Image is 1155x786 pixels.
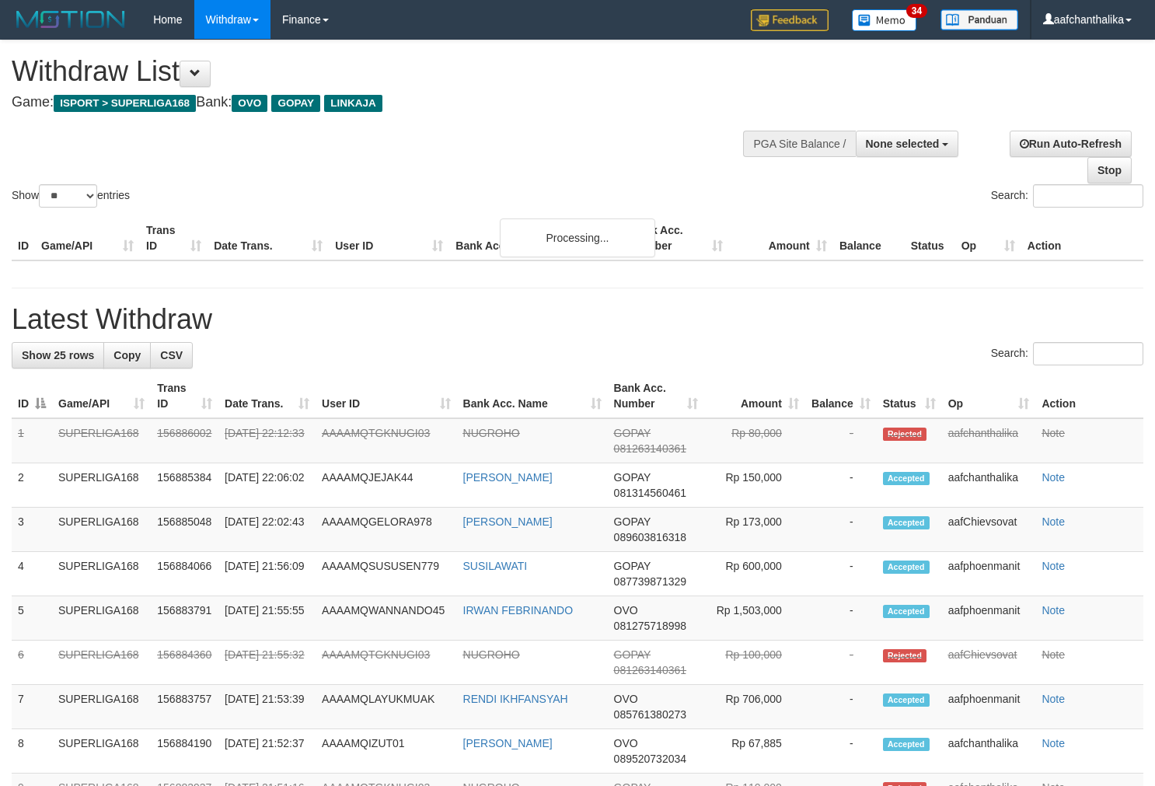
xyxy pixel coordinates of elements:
td: SUPERLIGA168 [52,596,151,641]
td: 156884360 [151,641,218,685]
span: GOPAY [614,427,651,439]
span: GOPAY [614,515,651,528]
td: - [805,596,877,641]
span: Rejected [883,649,926,662]
td: [DATE] 22:12:33 [218,418,316,463]
a: [PERSON_NAME] [463,471,553,484]
a: Note [1042,515,1065,528]
span: GOPAY [614,560,651,572]
th: Date Trans.: activate to sort column ascending [218,374,316,418]
td: AAAAMQGELORA978 [316,508,456,552]
th: Bank Acc. Name: activate to sort column ascending [457,374,608,418]
td: - [805,463,877,508]
span: OVO [614,737,638,749]
td: AAAAMQTGKNUGI03 [316,418,456,463]
td: - [805,552,877,596]
span: GOPAY [614,648,651,661]
img: MOTION_logo.png [12,8,130,31]
td: Rp 706,000 [704,685,805,729]
td: SUPERLIGA168 [52,552,151,596]
td: [DATE] 21:55:32 [218,641,316,685]
td: SUPERLIGA168 [52,729,151,774]
td: aafphoenmanit [942,596,1036,641]
span: Copy 081263140361 to clipboard [614,664,686,676]
td: 2 [12,463,52,508]
td: - [805,418,877,463]
td: SUPERLIGA168 [52,508,151,552]
td: 156886002 [151,418,218,463]
img: Button%20Memo.svg [852,9,917,31]
th: Amount [729,216,833,260]
th: Game/API: activate to sort column ascending [52,374,151,418]
th: Trans ID [140,216,208,260]
td: 7 [12,685,52,729]
input: Search: [1033,184,1143,208]
td: 3 [12,508,52,552]
span: Copy [113,349,141,362]
span: Copy 087739871329 to clipboard [614,575,686,588]
td: SUPERLIGA168 [52,418,151,463]
th: User ID: activate to sort column ascending [316,374,456,418]
h1: Latest Withdraw [12,304,1143,335]
td: AAAAMQSUSUSEN779 [316,552,456,596]
td: [DATE] 22:02:43 [218,508,316,552]
th: Status [905,216,955,260]
th: Date Trans. [208,216,329,260]
span: Accepted [883,738,930,751]
span: Accepted [883,516,930,529]
th: Game/API [35,216,140,260]
td: AAAAMQTGKNUGI03 [316,641,456,685]
label: Show entries [12,184,130,208]
span: None selected [866,138,940,150]
td: 156883757 [151,685,218,729]
a: Run Auto-Refresh [1010,131,1132,157]
a: Note [1042,427,1065,439]
a: Copy [103,342,151,369]
td: Rp 150,000 [704,463,805,508]
h1: Withdraw List [12,56,755,87]
td: aafChievsovat [942,508,1036,552]
th: Balance: activate to sort column ascending [805,374,877,418]
span: OVO [614,604,638,617]
h4: Game: Bank: [12,95,755,110]
a: RENDI IKHFANSYAH [463,693,568,705]
span: Copy 081275718998 to clipboard [614,620,686,632]
td: Rp 100,000 [704,641,805,685]
td: [DATE] 21:56:09 [218,552,316,596]
label: Search: [991,342,1143,365]
th: Bank Acc. Number [624,216,728,260]
span: Copy 081314560461 to clipboard [614,487,686,499]
a: Note [1042,604,1065,617]
a: CSV [150,342,193,369]
a: Stop [1087,157,1132,183]
button: None selected [856,131,959,157]
td: [DATE] 21:55:55 [218,596,316,641]
td: AAAAMQIZUT01 [316,729,456,774]
a: [PERSON_NAME] [463,737,553,749]
td: [DATE] 21:53:39 [218,685,316,729]
span: Rejected [883,428,926,441]
th: Action [1021,216,1143,260]
td: aafphoenmanit [942,552,1036,596]
td: 4 [12,552,52,596]
td: 156883791 [151,596,218,641]
img: Feedback.jpg [751,9,829,31]
th: Balance [833,216,905,260]
td: 156885384 [151,463,218,508]
th: Op: activate to sort column ascending [942,374,1036,418]
a: NUGROHO [463,427,520,439]
input: Search: [1033,342,1143,365]
th: ID: activate to sort column descending [12,374,52,418]
span: Copy 085761380273 to clipboard [614,708,686,721]
td: SUPERLIGA168 [52,463,151,508]
td: aafChievsovat [942,641,1036,685]
a: Note [1042,737,1065,749]
td: aafchanthalika [942,729,1036,774]
a: NUGROHO [463,648,520,661]
span: Copy 089520732034 to clipboard [614,753,686,765]
th: Bank Acc. Number: activate to sort column ascending [608,374,704,418]
span: OVO [614,693,638,705]
td: 1 [12,418,52,463]
th: ID [12,216,35,260]
span: ISPORT > SUPERLIGA168 [54,95,196,112]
